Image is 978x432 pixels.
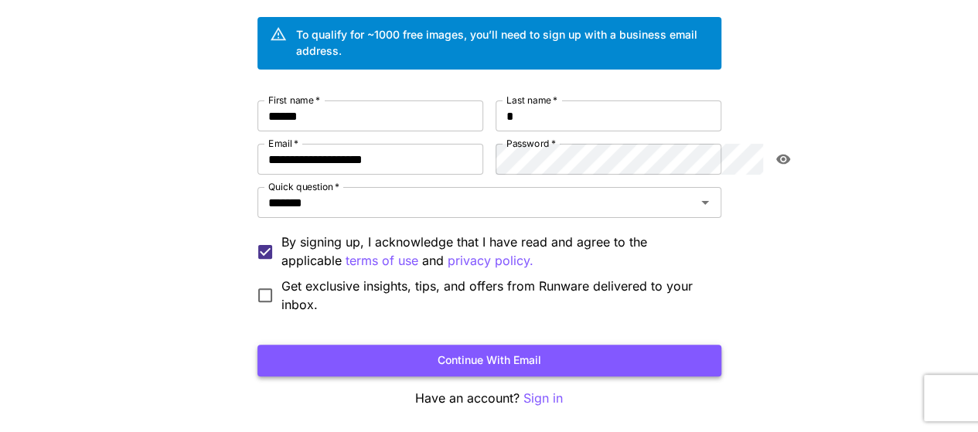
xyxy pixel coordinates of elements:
[296,26,709,59] div: To qualify for ~1000 free images, you’ll need to sign up with a business email address.
[506,137,556,150] label: Password
[694,192,716,213] button: Open
[257,345,721,376] button: Continue with email
[257,389,721,408] p: Have an account?
[448,251,533,270] p: privacy policy.
[448,251,533,270] button: By signing up, I acknowledge that I have read and agree to the applicable terms of use and
[769,145,797,173] button: toggle password visibility
[268,137,298,150] label: Email
[346,251,418,270] button: By signing up, I acknowledge that I have read and agree to the applicable and privacy policy.
[506,94,557,107] label: Last name
[346,251,418,270] p: terms of use
[281,233,709,270] p: By signing up, I acknowledge that I have read and agree to the applicable and
[523,389,563,408] button: Sign in
[268,180,339,193] label: Quick question
[281,277,709,314] span: Get exclusive insights, tips, and offers from Runware delivered to your inbox.
[268,94,320,107] label: First name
